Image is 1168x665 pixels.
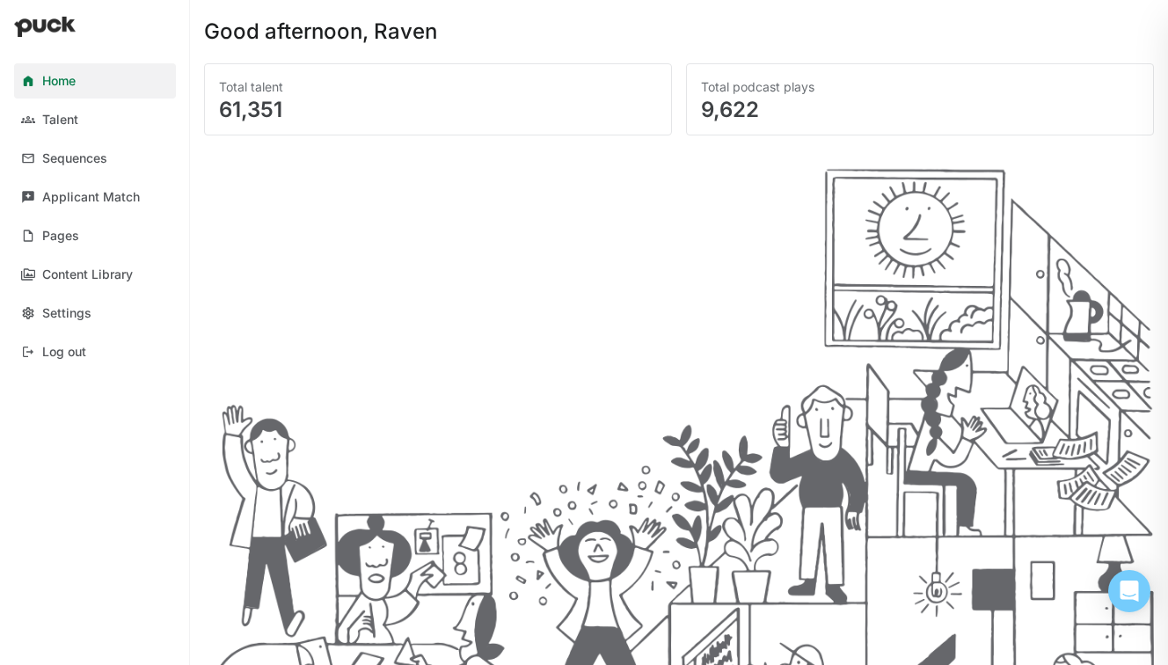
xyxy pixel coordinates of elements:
[1108,570,1150,612] div: Open Intercom Messenger
[42,190,140,205] div: Applicant Match
[14,179,176,215] a: Applicant Match
[219,99,657,121] div: 61,351
[42,267,133,282] div: Content Library
[14,257,176,292] a: Content Library
[14,296,176,331] a: Settings
[42,229,79,244] div: Pages
[42,74,76,89] div: Home
[42,113,78,128] div: Talent
[14,141,176,176] a: Sequences
[14,218,176,253] a: Pages
[42,345,86,360] div: Log out
[42,151,107,166] div: Sequences
[701,78,1139,96] div: Total podcast plays
[204,21,437,42] div: Good afternoon, Raven
[219,78,657,96] div: Total talent
[14,63,176,99] a: Home
[701,99,1139,121] div: 9,622
[42,306,91,321] div: Settings
[14,102,176,137] a: Talent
